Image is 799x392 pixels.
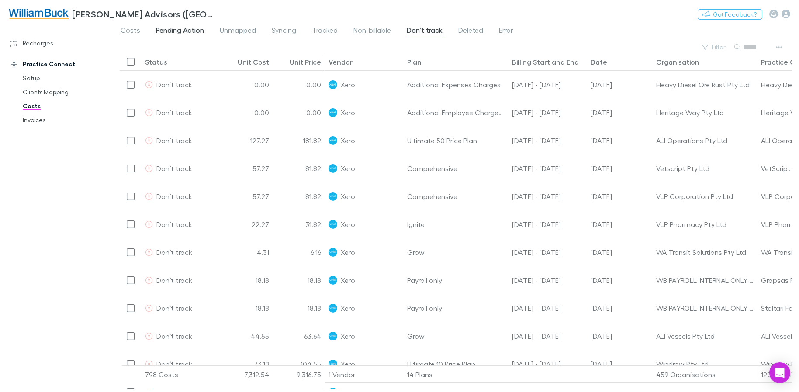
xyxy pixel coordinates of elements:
[329,58,353,66] div: Vendor
[656,155,754,182] div: Vetscript Pty Ltd
[72,9,217,19] h3: [PERSON_NAME] Advisors ([GEOGRAPHIC_DATA]) Pty Ltd
[769,362,790,383] div: Open Intercom Messenger
[508,210,587,238] div: 23 May - 22 Jun 25
[404,127,508,155] div: Ultimate 50 Price Plan
[220,26,256,37] span: Unmapped
[312,26,338,37] span: Tracked
[656,127,754,154] div: ALI Operations Pty Ltd
[145,58,167,66] div: Status
[156,360,192,368] span: Don’t track
[329,192,337,201] img: Xero's Logo
[508,294,587,322] div: 23 May - 22 Jun 25
[220,127,273,155] div: 127.27
[220,238,273,266] div: 4.31
[341,210,355,238] span: Xero
[743,42,756,52] div: Search
[273,294,325,322] div: 18.18
[329,108,337,117] img: Xero's Logo
[329,248,337,257] img: Xero's Logo
[341,155,355,182] span: Xero
[656,210,754,238] div: VLP Pharmacy Pty Ltd
[238,58,269,66] div: Unit Cost
[404,155,508,182] div: Comprehensive
[220,294,273,322] div: 18.18
[272,26,296,37] span: Syncing
[656,322,754,350] div: ALI Vessels Pty Ltd
[656,58,699,66] div: Organisation
[290,58,321,66] div: Unit Price
[156,136,192,144] span: Don’t track
[14,99,118,113] a: Costs
[325,366,404,383] div: 1 Vendor
[329,332,337,340] img: Xero's Logo
[341,99,355,126] span: Xero
[508,71,587,99] div: 23 May - 22 Jun 25
[656,350,754,378] div: Windrow Pty Ltd
[156,304,192,312] span: Don’t track
[656,294,754,322] div: WB PAYROLL INTERNAL ONLY - Staltari Family Trust
[508,350,587,378] div: 23 May - 22 Jun 25
[656,266,754,294] div: WB PAYROLL INTERNAL ONLY - Grapsas Family Trust
[404,366,508,383] div: 14 Plans
[156,108,192,117] span: Don’t track
[499,26,513,37] span: Error
[273,155,325,182] div: 81.82
[2,57,118,71] a: Practice Connect
[220,366,273,383] div: 7,312.54
[404,71,508,99] div: Additional Expenses Charges
[656,182,754,210] div: VLP Corporation Pty Ltd
[508,238,587,266] div: 23 May - 25 May 25
[220,155,273,182] div: 57.27
[329,220,337,229] img: Xero's Logo
[341,127,355,154] span: Xero
[341,322,355,350] span: Xero
[341,350,355,378] span: Xero
[220,322,273,350] div: 44.55
[404,266,508,294] div: Payroll only
[591,58,607,66] div: Date
[404,182,508,210] div: Comprehensive
[404,238,508,266] div: Grow
[329,276,337,285] img: Xero's Logo
[220,350,273,378] div: 73.18
[508,182,587,210] div: 23 May - 22 Jun 25
[404,294,508,322] div: Payroll only
[220,99,273,127] div: 0.00
[341,238,355,266] span: Xero
[407,26,443,37] span: Don’t track
[587,294,653,322] div: 23 Jun 2025
[587,350,653,378] div: 23 Jun 2025
[341,71,355,98] span: Xero
[329,136,337,145] img: Xero's Logo
[508,155,587,182] div: 23 May - 22 Jun 25
[329,80,337,89] img: Xero's Logo
[587,210,653,238] div: 23 Jun 2025
[273,182,325,210] div: 81.82
[587,155,653,182] div: 23 Jun 2025
[156,248,192,256] span: Don’t track
[220,266,273,294] div: 18.18
[587,99,653,127] div: 23 Jun 2025
[508,99,587,127] div: 23 May - 22 Jun 25
[587,182,653,210] div: 23 Jun 2025
[156,220,192,228] span: Don’t track
[341,294,355,322] span: Xero
[273,210,325,238] div: 31.82
[407,58,422,66] div: Plan
[156,276,192,284] span: Don’t track
[156,80,192,89] span: Don’t track
[508,322,587,350] div: 23 May - 22 Jun 25
[341,182,355,210] span: Xero
[508,266,587,294] div: 23 May - 22 Jun 25
[273,238,325,266] div: 6.16
[404,322,508,350] div: Grow
[698,9,762,20] button: Got Feedback?
[273,71,325,99] div: 0.00
[156,192,192,200] span: Don’t track
[273,322,325,350] div: 63.64
[14,85,118,99] a: Clients Mapping
[341,266,355,294] span: Xero
[698,42,731,52] button: Filter
[329,304,337,313] img: Xero's Logo
[220,71,273,99] div: 0.00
